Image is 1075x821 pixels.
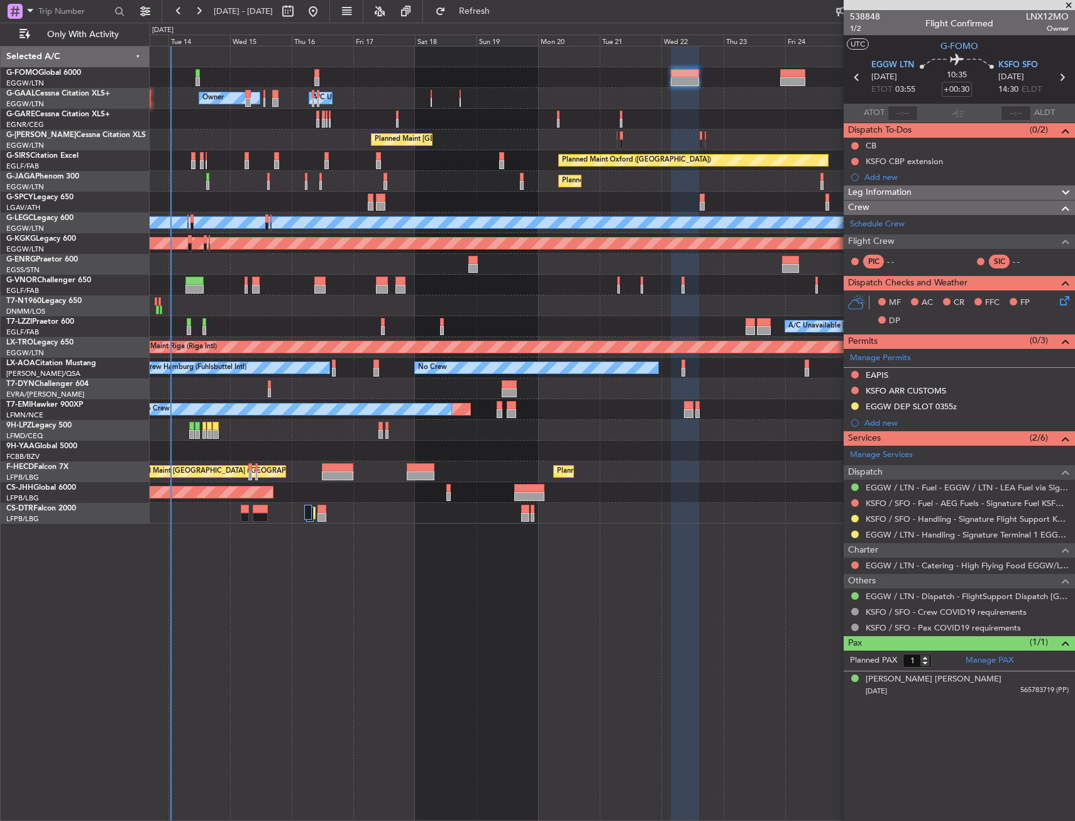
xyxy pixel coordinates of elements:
a: Manage Services [850,449,913,461]
a: G-KGKGLegacy 600 [6,235,76,243]
div: PIC [863,255,884,268]
div: A/C Unavailable [GEOGRAPHIC_DATA] ([GEOGRAPHIC_DATA]) [788,317,993,336]
a: EGLF/FAB [6,286,39,295]
span: 1/2 [850,23,880,34]
a: EGLF/FAB [6,162,39,171]
a: G-SIRSCitation Excel [6,152,79,160]
span: ETOT [871,84,892,96]
a: EGGW/LTN [6,79,44,88]
a: G-SPCYLegacy 650 [6,194,74,201]
span: KSFO SFO [998,59,1038,72]
a: 9H-LPZLegacy 500 [6,422,72,429]
span: Services [848,431,881,446]
div: SIC [989,255,1010,268]
div: EAPIS [866,370,888,380]
a: [PERSON_NAME]/QSA [6,369,80,378]
a: G-JAGAPhenom 300 [6,173,79,180]
span: LNX12MO [1026,10,1069,23]
span: [DATE] [866,686,887,696]
a: Manage PAX [966,654,1013,667]
span: AC [922,297,933,309]
a: KSFO / SFO - Fuel - AEG Fuels - Signature Fuel KSFO / SFO [866,498,1069,509]
div: Add new [864,172,1069,182]
div: - - [1013,256,1041,267]
a: G-LEGCLegacy 600 [6,214,74,222]
div: No Crew [418,358,447,377]
div: Thu 23 [724,35,785,46]
a: T7-LZZIPraetor 600 [6,318,74,326]
a: LX-TROLegacy 650 [6,339,74,346]
a: KSFO / SFO - Crew COVID19 requirements [866,607,1027,617]
a: G-VNORChallenger 650 [6,277,91,284]
a: CS-JHHGlobal 6000 [6,484,76,492]
span: Leg Information [848,185,912,200]
span: [DATE] - [DATE] [214,6,273,17]
span: (2/6) [1030,431,1048,444]
span: FFC [985,297,1000,309]
a: G-GAALCessna Citation XLS+ [6,90,110,97]
span: MF [889,297,901,309]
a: G-[PERSON_NAME]Cessna Citation XLS [6,131,146,139]
a: Manage Permits [850,352,911,365]
span: (1/1) [1030,636,1048,649]
div: Flight Confirmed [925,17,993,30]
div: Planned Maint [GEOGRAPHIC_DATA] ([GEOGRAPHIC_DATA]) [375,130,573,149]
div: Wed 22 [661,35,723,46]
span: G-[PERSON_NAME] [6,131,76,139]
a: T7-N1960Legacy 650 [6,297,82,305]
span: 9H-LPZ [6,422,31,429]
a: T7-DYNChallenger 604 [6,380,89,388]
span: G-JAGA [6,173,35,180]
a: T7-EMIHawker 900XP [6,401,83,409]
input: Trip Number [38,2,111,21]
span: Others [848,574,876,588]
div: Thu 16 [292,35,353,46]
span: CS-DTR [6,505,33,512]
div: [PERSON_NAME] [PERSON_NAME] [866,673,1001,686]
span: CR [954,297,964,309]
span: T7-EMI [6,401,31,409]
div: [DATE] [152,25,174,36]
span: Permits [848,334,878,349]
span: 9H-YAA [6,443,35,450]
span: Dispatch [848,465,883,480]
a: G-GARECessna Citation XLS+ [6,111,110,118]
div: Fri 24 [785,35,847,46]
span: G-VNOR [6,277,37,284]
span: (0/2) [1030,123,1048,136]
span: (0/3) [1030,334,1048,347]
span: Owner [1026,23,1069,34]
a: EGGW/LTN [6,348,44,358]
span: G-ENRG [6,256,36,263]
span: Dispatch To-Dos [848,123,912,138]
div: CB [866,140,876,151]
a: LFMD/CEQ [6,431,43,441]
a: LFPB/LBG [6,473,39,482]
span: ELDT [1022,84,1042,96]
a: G-FOMOGlobal 6000 [6,69,81,77]
a: EGGW / LTN - Handling - Signature Terminal 1 EGGW / LTN [866,529,1069,540]
a: EGGW/LTN [6,182,44,192]
a: LX-AOACitation Mustang [6,360,96,367]
div: Planned Maint [GEOGRAPHIC_DATA] ([GEOGRAPHIC_DATA]) [562,172,760,190]
span: T7-N1960 [6,297,41,305]
button: Only With Activity [14,25,136,45]
span: G-GARE [6,111,35,118]
a: EGGW / LTN - Catering - High Flying Food EGGW/LTN [866,560,1069,571]
a: EGGW/LTN [6,141,44,150]
a: CS-DTRFalcon 2000 [6,505,76,512]
span: G-FOMO [6,69,38,77]
span: Dispatch Checks and Weather [848,276,967,290]
a: Schedule Crew [850,218,905,231]
a: F-HECDFalcon 7X [6,463,69,471]
span: ATOT [864,107,885,119]
span: Pax [848,636,862,651]
span: 14:30 [998,84,1018,96]
div: KSFO CBP extension [866,156,943,167]
div: Planned Maint [GEOGRAPHIC_DATA] ([GEOGRAPHIC_DATA]) [125,462,323,481]
div: Sat 18 [415,35,477,46]
button: Refresh [429,1,505,21]
a: KSFO / SFO - Pax COVID19 requirements [866,622,1021,633]
div: Planned Maint [GEOGRAPHIC_DATA] ([GEOGRAPHIC_DATA]) [557,462,755,481]
a: EVRA/[PERSON_NAME] [6,390,84,399]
